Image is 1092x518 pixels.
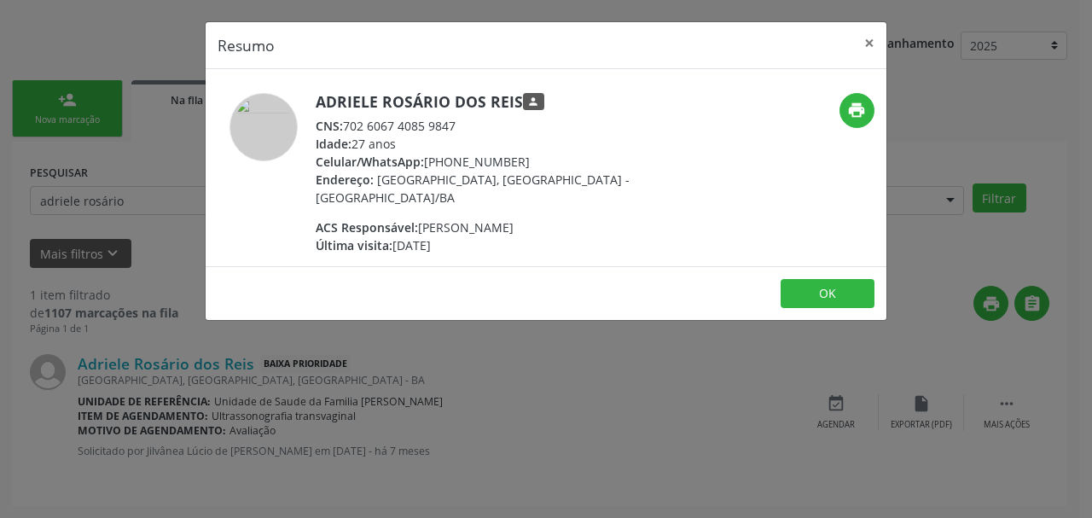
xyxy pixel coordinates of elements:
[229,93,298,161] img: accompaniment
[316,93,648,111] h5: Adriele Rosário dos Reis
[316,237,392,253] span: Última visita:
[852,22,886,64] button: Close
[316,154,424,170] span: Celular/WhatsApp:
[316,236,648,254] div: [DATE]
[527,96,539,108] i: person
[523,93,544,111] span: Responsável
[218,34,275,56] h5: Resumo
[781,279,874,308] button: OK
[316,153,648,171] div: [PHONE_NUMBER]
[316,219,418,236] span: ACS Responsável:
[316,218,648,236] div: [PERSON_NAME]
[316,118,343,134] span: CNS:
[839,93,874,128] button: print
[316,117,648,135] div: 702 6067 4085 9847
[316,172,630,206] span: [GEOGRAPHIC_DATA], [GEOGRAPHIC_DATA] - [GEOGRAPHIC_DATA]/BA
[316,172,374,188] span: Endereço:
[316,135,648,153] div: 27 anos
[847,101,866,119] i: print
[316,136,351,152] span: Idade:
